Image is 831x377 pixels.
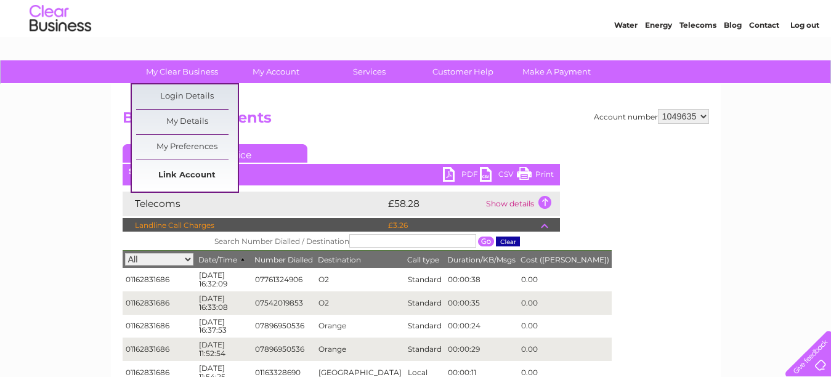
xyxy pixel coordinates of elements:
[131,60,233,83] a: My Clear Business
[123,291,196,315] td: 01162831686
[724,52,742,62] a: Blog
[445,338,518,361] td: 00:00:29
[136,135,238,160] a: My Preferences
[412,60,514,83] a: Customer Help
[123,192,385,216] td: Telecoms
[517,167,554,185] a: Print
[614,52,638,62] a: Water
[123,167,560,176] div: [DATE]
[196,291,252,315] td: [DATE] 16:33:08
[749,52,779,62] a: Contact
[447,255,516,264] span: Duration/KB/Msgs
[790,52,819,62] a: Log out
[252,338,315,361] td: 07896950536
[407,255,439,264] span: Call type
[123,232,612,251] th: Search Number Dialled / Destination
[385,218,541,233] td: £3.26
[405,291,445,315] td: Standard
[136,84,238,109] a: Login Details
[445,315,518,338] td: 00:00:24
[483,192,560,216] td: Show details
[645,52,672,62] a: Energy
[196,315,252,338] td: [DATE] 16:37:53
[315,268,405,291] td: O2
[521,255,609,264] span: Cost ([PERSON_NAME])
[315,338,405,361] td: Orange
[123,268,196,291] td: 01162831686
[518,338,612,361] td: 0.00
[518,268,612,291] td: 0.00
[252,315,315,338] td: 07896950536
[445,268,518,291] td: 00:00:38
[385,192,483,216] td: £58.28
[405,315,445,338] td: Standard
[480,167,517,185] a: CSV
[252,268,315,291] td: 07761324906
[443,167,480,185] a: PDF
[318,60,420,83] a: Services
[125,7,707,60] div: Clear Business is a trading name of Verastar Limited (registered in [GEOGRAPHIC_DATA] No. 3667643...
[123,338,196,361] td: 01162831686
[506,60,607,83] a: Make A Payment
[29,32,92,70] img: logo.png
[252,291,315,315] td: 07542019853
[518,315,612,338] td: 0.00
[129,166,192,176] b: Statement Date:
[518,291,612,315] td: 0.00
[123,315,196,338] td: 01162831686
[599,6,684,22] a: 0333 014 3131
[196,268,252,291] td: [DATE] 16:32:09
[225,60,326,83] a: My Account
[318,255,361,264] span: Destination
[679,52,716,62] a: Telecoms
[405,338,445,361] td: Standard
[405,268,445,291] td: Standard
[445,291,518,315] td: 00:00:35
[123,109,709,132] h2: Bills and Payments
[123,144,307,163] a: Current Invoice
[198,255,249,264] span: Date/Time
[136,163,238,188] a: Link Account
[123,218,385,233] td: Landline Call Charges
[254,255,313,264] span: Number Dialled
[594,109,709,124] div: Account number
[315,315,405,338] td: Orange
[136,110,238,134] a: My Details
[315,291,405,315] td: O2
[196,338,252,361] td: [DATE] 11:52:54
